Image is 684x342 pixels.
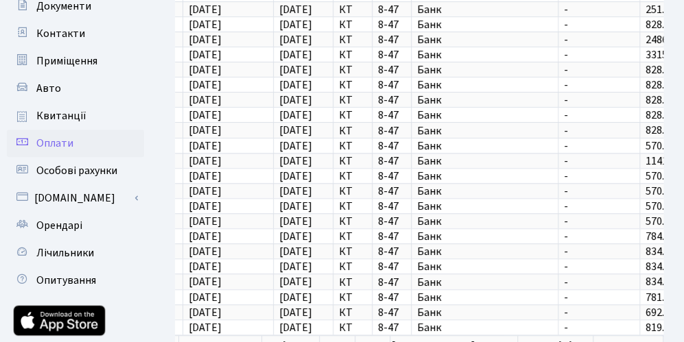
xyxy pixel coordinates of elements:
span: КТ [339,95,366,106]
span: Банк [417,4,552,15]
span: 828.98 [646,93,675,108]
a: Лічильники [7,239,144,267]
span: - [564,201,634,212]
span: Банк [417,64,552,75]
span: [DATE] [279,138,312,154]
span: 251.93 [646,2,675,17]
span: КТ [339,277,366,288]
span: [DATE] [279,47,312,62]
a: Опитування [7,267,144,294]
span: 8-47 [378,231,405,242]
span: Банк [417,125,552,136]
span: КТ [339,307,366,318]
span: 828.98 [646,17,675,32]
span: [DATE] [279,320,312,335]
span: [DATE] [189,184,222,199]
span: 8-47 [378,125,405,136]
span: 8-47 [378,80,405,90]
span: Банк [417,231,552,242]
span: Орендарі [36,218,82,233]
span: Банк [417,216,552,227]
span: [DATE] [279,17,312,32]
span: [DATE] [279,290,312,305]
span: - [564,64,634,75]
span: Банк [417,110,552,121]
span: КТ [339,322,366,333]
span: 8-47 [378,34,405,45]
span: КТ [339,141,366,151]
span: 8-47 [378,186,405,197]
span: 1141.28 [646,154,681,169]
span: 570.64 [646,138,675,154]
span: [DATE] [189,93,222,108]
span: [DATE] [189,229,222,244]
span: 8-47 [378,246,405,257]
span: - [564,186,634,197]
span: [DATE] [279,244,312,259]
span: [DATE] [189,77,222,93]
span: 8-47 [378,292,405,303]
span: [DATE] [189,199,222,214]
span: Опитування [36,273,96,288]
span: - [564,80,634,90]
span: - [564,110,634,121]
span: - [564,322,634,333]
span: Оплати [36,136,73,151]
span: [DATE] [189,275,222,290]
span: [DATE] [279,184,312,199]
span: 828.98 [646,123,675,138]
span: КТ [339,186,366,197]
span: 8-47 [378,216,405,227]
span: 784.48 [646,229,675,244]
span: [DATE] [189,259,222,274]
span: 8-47 [378,156,405,167]
span: 819.59 [646,320,675,335]
span: Банк [417,307,552,318]
span: 570.64 [646,199,675,214]
a: Оплати [7,130,144,157]
span: Банк [417,186,552,197]
span: КТ [339,80,366,90]
span: Банк [417,261,552,272]
span: Авто [36,81,61,96]
a: Контакти [7,20,144,47]
span: Банк [417,201,552,212]
span: КТ [339,4,366,15]
span: КТ [339,261,366,272]
span: [DATE] [189,320,222,335]
span: 828.98 [646,108,675,123]
span: [DATE] [189,123,222,138]
span: КТ [339,19,366,30]
span: [DATE] [189,214,222,229]
span: 8-47 [378,307,405,318]
span: Контакти [36,26,85,41]
span: [DATE] [189,169,222,184]
span: [DATE] [279,77,312,93]
span: Банк [417,322,552,333]
span: [DATE] [279,123,312,138]
a: Квитанції [7,102,144,130]
span: - [564,156,634,167]
span: КТ [339,49,366,60]
span: [DATE] [189,305,222,320]
span: КТ [339,246,366,257]
span: [DATE] [189,62,222,77]
a: Приміщення [7,47,144,75]
span: 570.64 [646,214,675,229]
span: [DATE] [189,138,222,154]
span: 8-47 [378,64,405,75]
span: [DATE] [279,169,312,184]
span: - [564,19,634,30]
span: - [564,141,634,151]
span: [DATE] [279,275,312,290]
span: Банк [417,49,552,60]
span: [DATE] [279,62,312,77]
span: 8-47 [378,95,405,106]
span: - [564,246,634,257]
span: Банк [417,19,552,30]
span: - [564,231,634,242]
a: [DOMAIN_NAME] [7,184,144,212]
span: 570.64 [646,169,675,184]
span: Лічильники [36,245,94,260]
span: 834.64 [646,244,675,259]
